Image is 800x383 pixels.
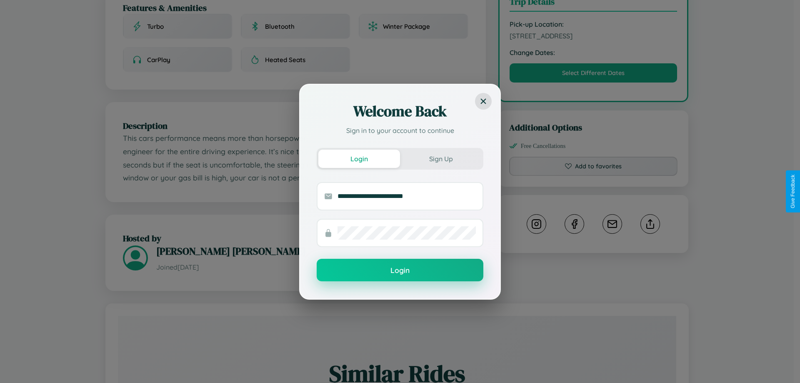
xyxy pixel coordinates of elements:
[317,259,483,281] button: Login
[317,125,483,135] p: Sign in to your account to continue
[317,101,483,121] h2: Welcome Back
[790,175,796,208] div: Give Feedback
[400,150,482,168] button: Sign Up
[318,150,400,168] button: Login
